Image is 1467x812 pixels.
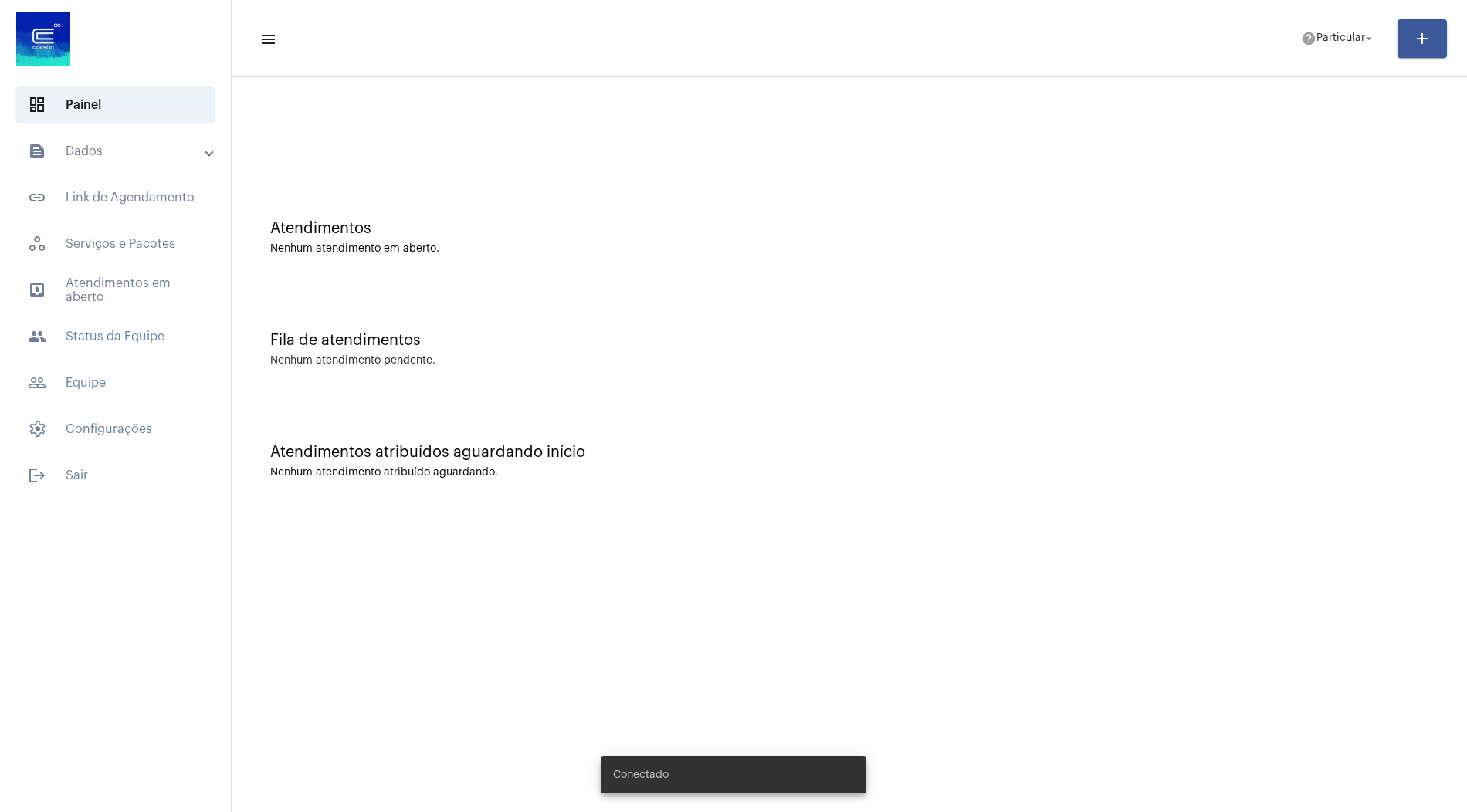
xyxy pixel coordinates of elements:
img: d4669ae0-8c07-2337-4f67-34b0df7f5ae4.jpeg [12,8,74,69]
span: Painel [15,86,215,123]
span: sidenav icon [28,420,46,438]
span: Configurações [15,411,215,448]
span: Link de Agendamento [15,179,215,216]
div: Atendimentos [270,220,1428,237]
span: Status da Equipe [15,318,215,355]
div: Atendimentos atribuídos aguardando início [270,444,1428,461]
span: Sair [15,457,215,494]
span: Atendimentos em aberto [15,272,215,309]
div: Nenhum atendimento atribuído aguardando. [270,467,1428,479]
mat-icon: arrow_drop_down [1362,32,1376,46]
mat-icon: sidenav icon [28,142,46,161]
mat-icon: sidenav icon [28,188,46,207]
span: Particular [1316,33,1365,44]
span: Conectado [613,767,669,783]
mat-icon: sidenav icon [28,374,46,392]
mat-icon: add [1413,29,1431,48]
mat-panel-title: Dados [28,142,206,161]
div: Fila de atendimentos [270,332,1428,349]
button: Particular [1292,23,1385,54]
mat-icon: sidenav icon [259,30,275,49]
mat-expansion-panel-header: sidenav iconDados [9,133,231,170]
span: Serviços e Pacotes [15,225,215,262]
span: Equipe [15,364,215,401]
span: sidenav icon [28,96,46,114]
mat-icon: sidenav icon [28,327,46,346]
mat-icon: help [1301,31,1316,46]
span: sidenav icon [28,235,46,253]
mat-icon: sidenav icon [28,281,46,299]
mat-icon: sidenav icon [28,466,46,485]
div: Nenhum atendimento em aberto. [270,243,1428,255]
div: Nenhum atendimento pendente. [270,355,435,367]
